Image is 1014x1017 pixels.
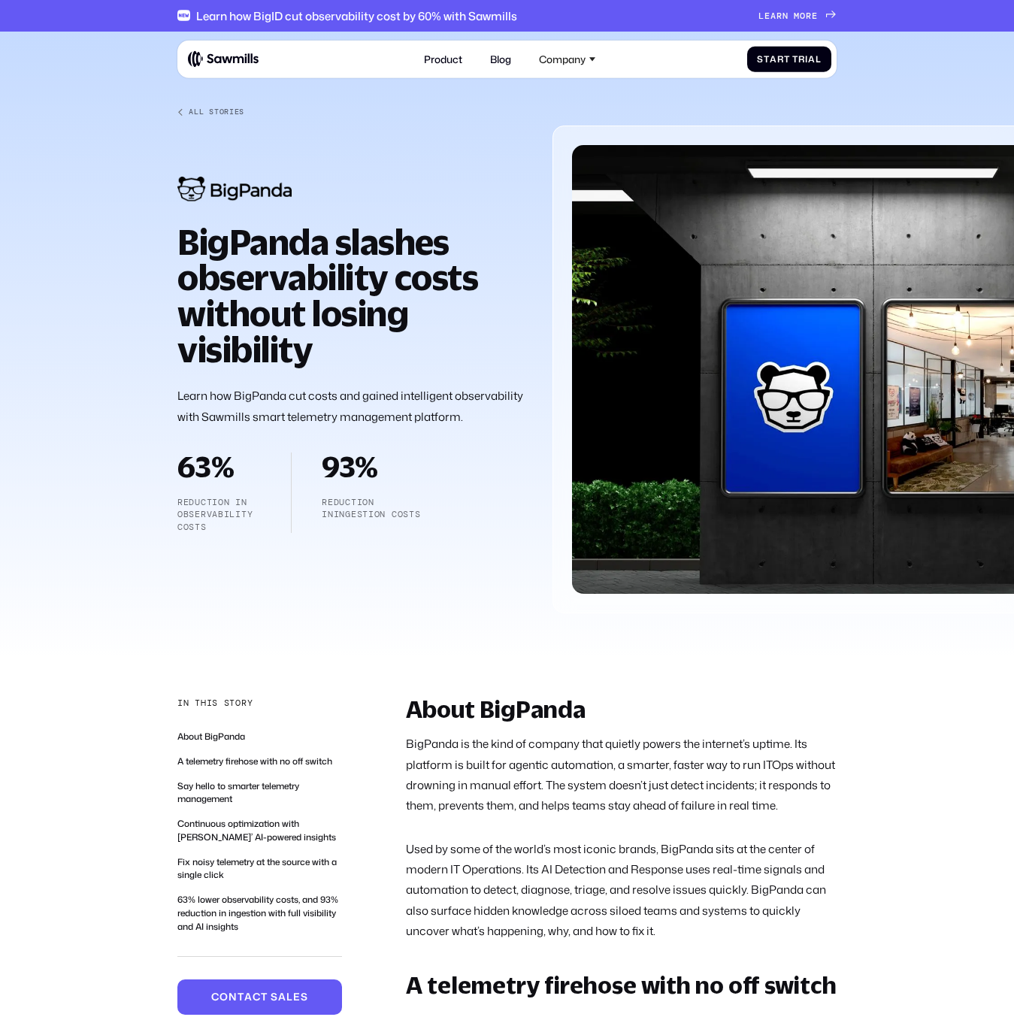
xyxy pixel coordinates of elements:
span: r [776,11,782,21]
p: Learn how BigPanda cut costs and gained intelligent observability with Sawmills smart telemetry m... [177,386,528,427]
span: t [261,991,268,1003]
h2: About BigPanda [406,697,837,722]
span: a [770,11,776,21]
a: Fix noisy telemetry at the source with a single click [177,855,337,882]
span: t [784,53,790,64]
p: reduction iningestion costs [322,496,425,521]
a: StartTrial [747,46,831,71]
a: Say hello to smarter telemetry management [177,779,299,806]
a: Contactsales [177,979,342,1015]
div: In this story [177,697,253,710]
span: s [301,991,308,1003]
span: o [800,11,806,21]
p: Reduction in observability costs [177,496,260,534]
span: C [211,991,219,1003]
div: Learn how BigID cut observability cost by 60% with Sawmills [196,9,517,23]
p: Used by some of the world’s most iconic brands, BigPanda sits at the center of modern IT Operatio... [406,839,837,941]
span: i [805,53,808,64]
span: e [293,991,301,1003]
a: All Stories [177,107,528,117]
span: L [758,11,764,21]
span: o [219,991,229,1003]
div: Company [539,53,586,65]
a: About BigPanda [177,730,245,743]
span: e [812,11,818,21]
h1: BigPanda slashes observability costs without losing visibility [177,224,528,367]
a: Blog [483,45,519,72]
span: t [238,991,244,1003]
span: e [764,11,770,21]
span: r [798,53,805,64]
h2: 63% [177,453,260,481]
span: n [229,991,238,1003]
a: Product [416,45,470,72]
a: A telemetry firehose with no off switch [177,755,332,767]
span: a [770,53,777,64]
a: Continuous optimization with [PERSON_NAME]’ AI-powered insights [177,817,336,843]
span: a [808,53,816,64]
span: r [806,11,812,21]
div: All Stories [189,107,244,117]
span: c [253,991,261,1003]
span: l [816,53,822,64]
span: r [777,53,784,64]
span: t [764,53,770,64]
span: n [782,11,788,21]
h2: A telemetry firehose with no off switch [406,973,837,998]
span: T [792,53,798,64]
div: Company [531,45,603,72]
a: 63% lower observability costs, and 93% reduction in ingestion with full visibility and AI insights [177,893,338,932]
span: S [757,53,764,64]
h2: 93% [322,453,425,481]
a: Learnmore [758,11,837,21]
p: BigPanda is the kind of company that quietly powers the internet’s uptime. Its platform is built ... [406,734,837,816]
span: a [244,991,253,1003]
span: l [286,991,293,1003]
span: a [278,991,286,1003]
span: m [794,11,800,21]
span: s [271,991,278,1003]
nav: In this story [177,730,342,957]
